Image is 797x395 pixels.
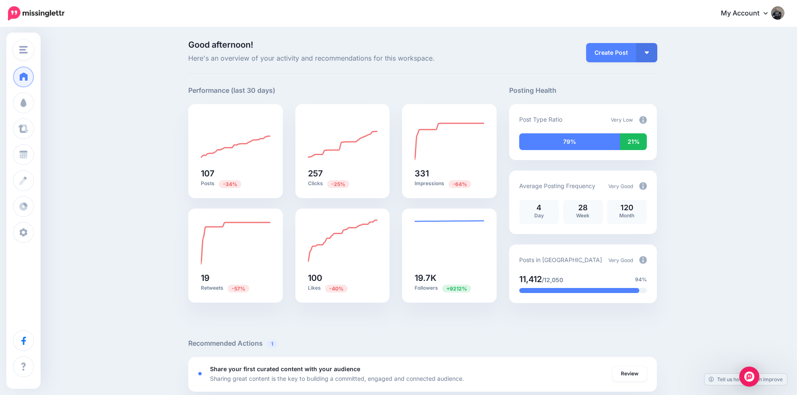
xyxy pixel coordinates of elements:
img: info-circle-grey.png [639,182,647,190]
p: Retweets [201,284,270,292]
p: Posts [201,180,270,188]
img: menu.png [19,46,28,54]
p: Sharing great content is the key to building a committed, engaged and connected audience. [210,374,464,383]
span: Good afternoon! [188,40,253,50]
h5: 100 [308,274,377,282]
h5: Recommended Actions [188,338,657,349]
p: Post Type Ratio [519,115,562,124]
span: Previous period: 927 [448,180,471,188]
a: My Account [712,3,784,24]
span: Previous period: 166 [325,285,348,293]
div: 79% of your posts in the last 30 days have been from Drip Campaigns [519,133,620,150]
p: Impressions [415,180,484,188]
h5: 107 [201,169,270,178]
h5: 19 [201,274,270,282]
h5: Performance (last 30 days) [188,85,275,96]
img: info-circle-grey.png [639,256,647,264]
span: Very Good [608,257,633,263]
p: 120 [611,204,643,212]
h5: 257 [308,169,377,178]
span: 11,412 [519,274,542,284]
span: Week [576,212,589,219]
span: Very Low [611,117,633,123]
img: arrow-down-white.png [645,51,649,54]
p: Clicks [308,180,377,188]
span: 1 [267,340,277,348]
b: Share your first curated content with your audience [210,365,360,372]
a: Create Post [586,43,636,62]
span: Here's an overview of your activity and recommendations for this workspace. [188,53,497,64]
span: /12,050 [542,276,563,283]
div: <div class='status-dot small red margin-right'></div>Error [198,372,202,375]
span: Previous period: 212 [442,285,471,293]
div: Open Intercom Messenger [739,367,759,387]
span: Day [534,212,544,219]
span: Previous period: 161 [219,180,241,188]
span: 94% [635,275,647,284]
img: info-circle-grey.png [639,116,647,124]
p: 4 [523,204,555,212]
a: Review [612,366,647,381]
span: Month [619,212,634,219]
p: Followers [415,284,484,292]
p: Likes [308,284,377,292]
span: Previous period: 44 [228,285,249,293]
span: Previous period: 343 [327,180,349,188]
span: Very Good [608,183,633,189]
div: 94% of your posts in the last 30 days have been from Drip Campaigns [519,288,639,293]
h5: 331 [415,169,484,178]
a: Tell us how we can improve [705,374,787,385]
p: Posts in [GEOGRAPHIC_DATA] [519,255,602,265]
div: 21% of your posts in the last 30 days were manually created (i.e. were not from Drip Campaigns or... [620,133,647,150]
p: Average Posting Frequency [519,181,595,191]
h5: Posting Health [509,85,657,96]
img: Missinglettr [8,6,64,20]
h5: 19.7K [415,274,484,282]
p: 28 [567,204,599,212]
